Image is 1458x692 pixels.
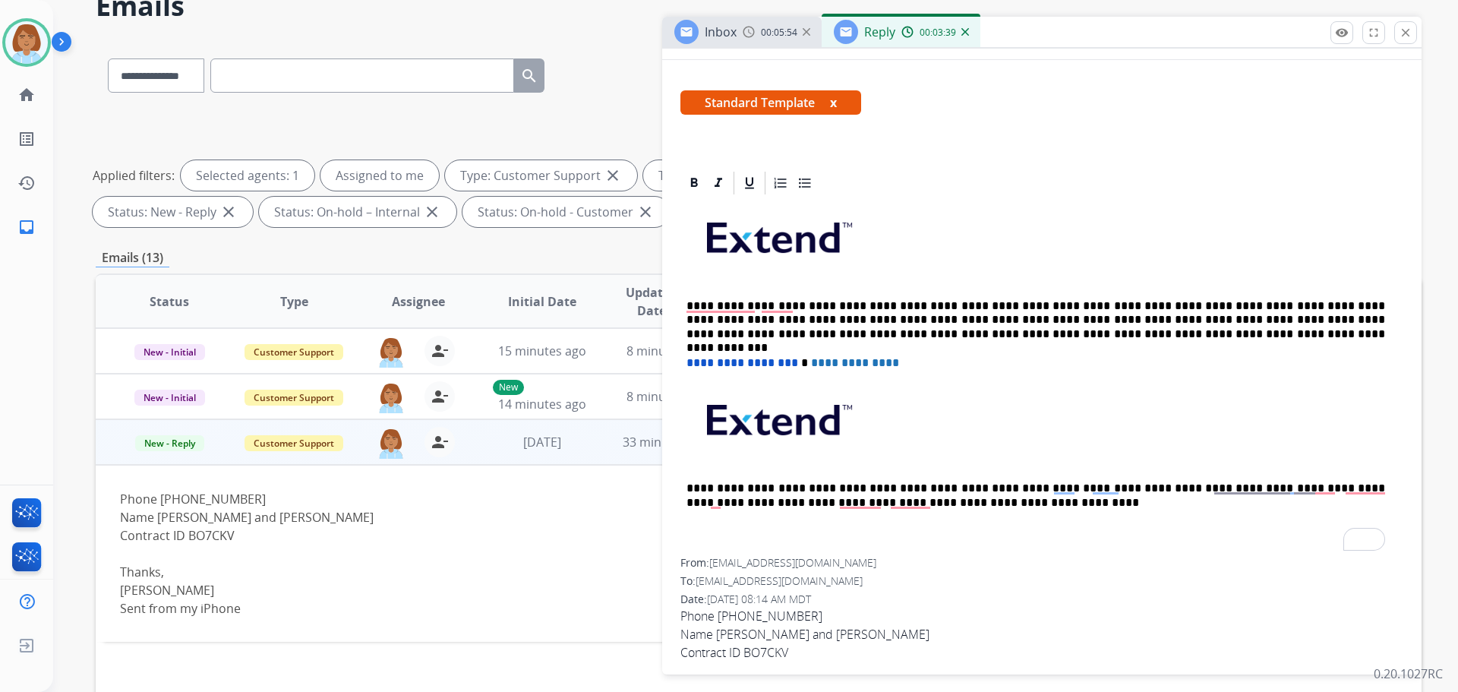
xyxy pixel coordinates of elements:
mat-icon: close [636,203,655,221]
mat-icon: close [604,166,622,185]
img: agent-avatar [376,427,406,459]
span: 33 minutes ago [623,434,711,450]
span: Standard Template [680,90,861,115]
div: Underline [738,172,761,194]
span: [EMAIL_ADDRESS][DOMAIN_NAME] [696,574,863,588]
p: Applied filters: [93,166,175,185]
span: 8 minutes ago [626,388,708,405]
span: [DATE] 08:14 AM MDT [707,592,811,606]
span: Inbox [705,24,737,40]
div: Name [PERSON_NAME] and [PERSON_NAME] [680,625,1403,643]
mat-icon: close [219,203,238,221]
mat-icon: fullscreen [1367,26,1381,39]
mat-icon: inbox [17,218,36,236]
img: agent-avatar [376,336,406,368]
mat-icon: history [17,174,36,192]
button: x [830,93,837,112]
div: Phone [PHONE_NUMBER] [120,490,1149,618]
span: Reply [864,24,895,40]
div: Type: Customer Support [445,160,637,191]
div: From: [680,555,1403,570]
mat-icon: person_remove [431,433,449,451]
mat-icon: list_alt [17,130,36,148]
span: New - Initial [134,390,205,406]
div: Type: Shipping Protection [643,160,842,191]
mat-icon: remove_red_eye [1335,26,1349,39]
div: Bold [683,172,705,194]
span: Assignee [392,292,445,311]
mat-icon: close [1399,26,1412,39]
div: Contract ID BO7CKV [680,643,1403,662]
p: New [493,380,524,395]
div: Status: On-hold - Customer [462,197,670,227]
div: Sent from my iPhone [120,599,1149,618]
span: Initial Date [508,292,576,311]
span: Customer Support [245,390,343,406]
div: Contract ID BO7CKV [120,526,1149,545]
span: 14 minutes ago [498,396,586,412]
div: Assigned to me [320,160,439,191]
span: Customer Support [245,435,343,451]
span: Updated Date [617,283,686,320]
span: [DATE] [523,434,561,450]
mat-icon: person_remove [431,342,449,360]
span: New - Reply [135,435,204,451]
img: avatar [5,21,48,64]
span: 00:05:54 [761,27,797,39]
mat-icon: search [520,67,538,85]
span: Customer Support [245,344,343,360]
p: 0.20.1027RC [1374,665,1443,683]
div: Status: New - Reply [93,197,253,227]
div: [PERSON_NAME] [120,581,1149,618]
p: Emails (13) [96,248,169,267]
div: Italic [707,172,730,194]
span: 00:03:39 [920,27,956,39]
div: Bullet List [794,172,816,194]
span: [EMAIL_ADDRESS][DOMAIN_NAME] [709,555,876,570]
div: Name [PERSON_NAME] and [PERSON_NAME] [120,508,1149,526]
div: Status: On-hold – Internal [259,197,456,227]
img: agent-avatar [376,381,406,413]
mat-icon: close [423,203,441,221]
div: Date: [680,592,1403,607]
span: Status [150,292,189,311]
mat-icon: person_remove [431,387,449,406]
span: 15 minutes ago [498,343,586,359]
span: Type [280,292,308,311]
span: New - Initial [134,344,205,360]
div: Ordered List [769,172,792,194]
div: To enrich screen reader interactions, please activate Accessibility in Grammarly extension settings [680,197,1403,558]
div: To: [680,574,1403,589]
span: 8 minutes ago [626,343,708,359]
div: Selected agents: 1 [181,160,314,191]
div: Thanks, [120,563,1149,581]
mat-icon: home [17,86,36,104]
